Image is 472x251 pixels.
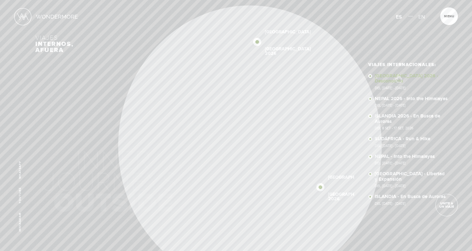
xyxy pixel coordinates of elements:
[18,161,22,179] a: WhatsApp
[418,12,425,22] a: EN
[396,14,402,20] span: ES
[328,175,374,180] a: [GEOGRAPHIC_DATA]
[36,14,78,19] img: Nombre Logo
[375,104,449,107] span: Del [DATE] - [DATE]
[18,187,22,203] a: Youtube
[375,161,449,165] span: Del [DATE] - [DATE]
[14,8,31,25] img: Logo
[375,194,449,205] a: ISLANDIA - En Busca de AurorasDel [DATE] - [DATE]
[375,86,449,90] span: Del [DATE] - [DATE]
[375,171,449,188] a: [GEOGRAPHIC_DATA] - Libertad y ExpansiónDel [DATE] - [DATE]
[375,136,449,148] a: SUDÁFRICA - Run & HikeDel [DATE] - [DATE]
[418,14,425,20] span: EN
[35,35,437,53] h3: Viajes internos, afuera
[375,74,449,90] a: [GEOGRAPHIC_DATA] 2026 - DesconocidaDel [DATE] - [DATE]
[368,63,449,67] h3: Viajes Internacionales:
[375,114,449,130] a: ISLANDIA 2026 - En Busca de AurorasDel 8 SET - 17 SET, 2026
[375,126,449,130] span: Del 8 SET - 17 SET, 2026
[375,184,449,188] span: Del [DATE] - [DATE]
[253,38,261,46] img: icon
[435,194,458,216] a: Unite a un viaje
[375,154,449,165] a: NEPAL - Into the HimalayasDel [DATE] - [DATE]
[375,144,449,148] span: Del [DATE] - [DATE]
[328,192,374,201] a: [GEOGRAPHIC_DATA] 2026
[18,212,22,231] a: Instagram
[265,30,311,34] a: [GEOGRAPHIC_DATA]
[396,12,402,22] a: ES
[375,96,449,108] a: NEPAL 2026 - Into the HimalayasDel [DATE] - [DATE]
[265,47,311,56] a: [GEOGRAPHIC_DATA] 2026
[436,202,458,208] span: Unite a un viaje
[316,183,324,191] img: icon
[375,202,449,205] span: Del [DATE] - [DATE]
[444,15,454,18] span: Menu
